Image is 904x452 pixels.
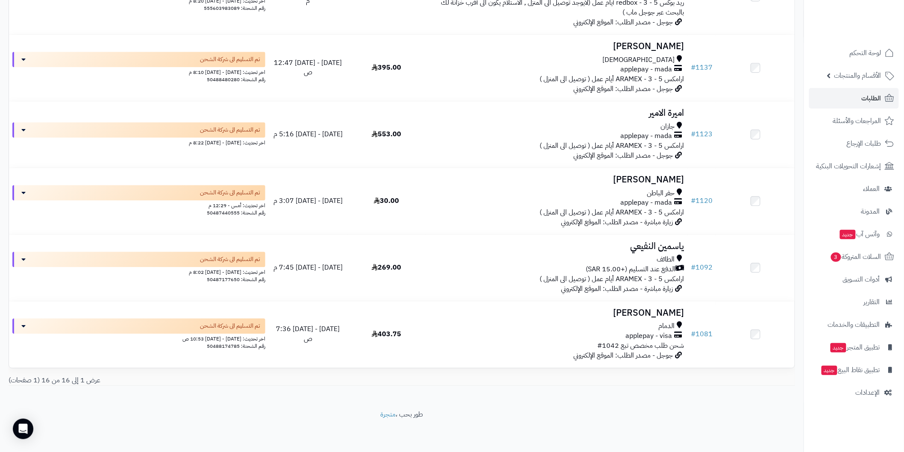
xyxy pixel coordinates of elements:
div: اخر تحديث: أمس - 12:29 م [12,200,265,209]
a: الإعدادات [809,382,899,403]
span: 3 [831,252,842,262]
a: إشعارات التحويلات البنكية [809,156,899,176]
a: المراجعات والأسئلة [809,111,899,131]
div: Open Intercom Messenger [13,419,33,439]
a: #1092 [691,262,713,273]
span: العملاء [863,183,880,195]
span: جوجل - مصدر الطلب: الموقع الإلكتروني [573,150,673,161]
span: الطلبات [862,92,881,104]
span: جوجل - مصدر الطلب: الموقع الإلكتروني [573,17,673,27]
span: إشعارات التحويلات البنكية [816,160,881,172]
a: وآتس آبجديد [809,224,899,244]
span: رقم الشحنة: 555603983089 [204,4,265,12]
h3: ياسمين النفيعي [429,241,684,251]
span: # [691,329,696,339]
div: اخر تحديث: [DATE] - [DATE] 8:22 م [12,138,265,147]
span: applepay - mada [620,65,672,74]
span: جديد [831,343,846,352]
span: # [691,196,696,206]
span: # [691,62,696,73]
span: تم التسليم الى شركة الشحن [200,55,260,64]
span: [DATE] - [DATE] 3:07 م [273,196,343,206]
span: تطبيق المتجر [830,341,880,353]
span: الإعدادات [856,387,880,399]
span: تطبيق نقاط البيع [821,364,880,376]
span: المدونة [861,205,880,217]
img: logo-2.png [846,7,896,25]
span: رقم الشحنة: 50488174785 [207,342,265,350]
span: شحن طلب مخصص تبع 1042# [597,340,684,351]
a: تطبيق المتجرجديد [809,337,899,358]
span: جديد [840,230,856,239]
span: تم التسليم الى شركة الشحن [200,255,260,264]
span: أدوات التسويق [843,273,880,285]
span: [DATE] - [DATE] 7:45 م [273,262,343,273]
h3: اميرة الامير [429,108,684,118]
div: عرض 1 إلى 16 من 16 (1 صفحات) [2,376,402,385]
span: التطبيقات والخدمات [828,319,880,331]
span: 403.75 [372,329,401,339]
span: ارامكس ARAMEX - 3 - 5 أيام عمل ( توصيل الى المنزل ) [540,74,684,84]
a: طلبات الإرجاع [809,133,899,154]
span: [DATE] - [DATE] 5:16 م [273,129,343,139]
a: #1120 [691,196,713,206]
span: ارامكس ARAMEX - 3 - 5 أيام عمل ( توصيل الى المنزل ) [540,207,684,217]
a: العملاء [809,179,899,199]
span: زيارة مباشرة - مصدر الطلب: الموقع الإلكتروني [561,217,673,227]
a: #1137 [691,62,713,73]
a: #1081 [691,329,713,339]
h3: [PERSON_NAME] [429,308,684,318]
span: applepay - mada [620,198,672,208]
span: الدمام [658,321,675,331]
span: رقم الشحنة: 50487177650 [207,276,265,283]
a: لوحة التحكم [809,43,899,63]
a: المدونة [809,201,899,222]
div: اخر تحديث: [DATE] - [DATE] 8:10 م [12,67,265,76]
span: طلبات الإرجاع [847,138,881,150]
span: الأقسام والمنتجات [834,70,881,82]
h3: [PERSON_NAME] [429,41,684,51]
span: تم التسليم الى شركة الشحن [200,188,260,197]
a: تطبيق نقاط البيعجديد [809,360,899,380]
span: جديد [822,366,837,375]
span: المراجعات والأسئلة [833,115,881,127]
div: اخر تحديث: [DATE] - [DATE] 10:53 ص [12,334,265,343]
span: 269.00 [372,262,401,273]
span: 30.00 [374,196,399,206]
span: جوجل - مصدر الطلب: الموقع الإلكتروني [573,350,673,361]
span: ارامكس ARAMEX - 3 - 5 أيام عمل ( توصيل الى المنزل ) [540,141,684,151]
span: جوجل - مصدر الطلب: الموقع الإلكتروني [573,84,673,94]
span: [DEMOGRAPHIC_DATA] [602,55,675,65]
span: رقم الشحنة: 50488480280 [207,76,265,83]
span: ارامكس ARAMEX - 3 - 5 أيام عمل ( توصيل الى المنزل ) [540,274,684,284]
span: [DATE] - [DATE] 7:36 ص [276,324,340,344]
a: #1123 [691,129,713,139]
span: السلات المتروكة [830,251,881,263]
h3: [PERSON_NAME] [429,175,684,185]
span: جازان [660,122,675,132]
span: وآتس آب [839,228,880,240]
a: متجرة [381,409,396,420]
span: حفر الباطن [647,188,675,198]
span: الدفع عند التسليم (+15.00 SAR) [586,264,675,274]
span: [DATE] - [DATE] 12:47 ص [274,58,342,78]
span: تم التسليم الى شركة الشحن [200,126,260,134]
span: لوحة التحكم [850,47,881,59]
span: applepay - mada [620,131,672,141]
span: 395.00 [372,62,401,73]
span: applepay - visa [625,331,672,341]
span: الطائف [657,255,675,264]
a: التقارير [809,292,899,312]
span: 553.00 [372,129,401,139]
a: التطبيقات والخدمات [809,314,899,335]
a: السلات المتروكة3 [809,247,899,267]
a: أدوات التسويق [809,269,899,290]
span: # [691,129,696,139]
span: رقم الشحنة: 50487440555 [207,209,265,217]
span: زيارة مباشرة - مصدر الطلب: الموقع الإلكتروني [561,284,673,294]
span: # [691,262,696,273]
a: الطلبات [809,88,899,109]
div: اخر تحديث: [DATE] - [DATE] 8:02 م [12,267,265,276]
span: التقارير [864,296,880,308]
span: تم التسليم الى شركة الشحن [200,322,260,330]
